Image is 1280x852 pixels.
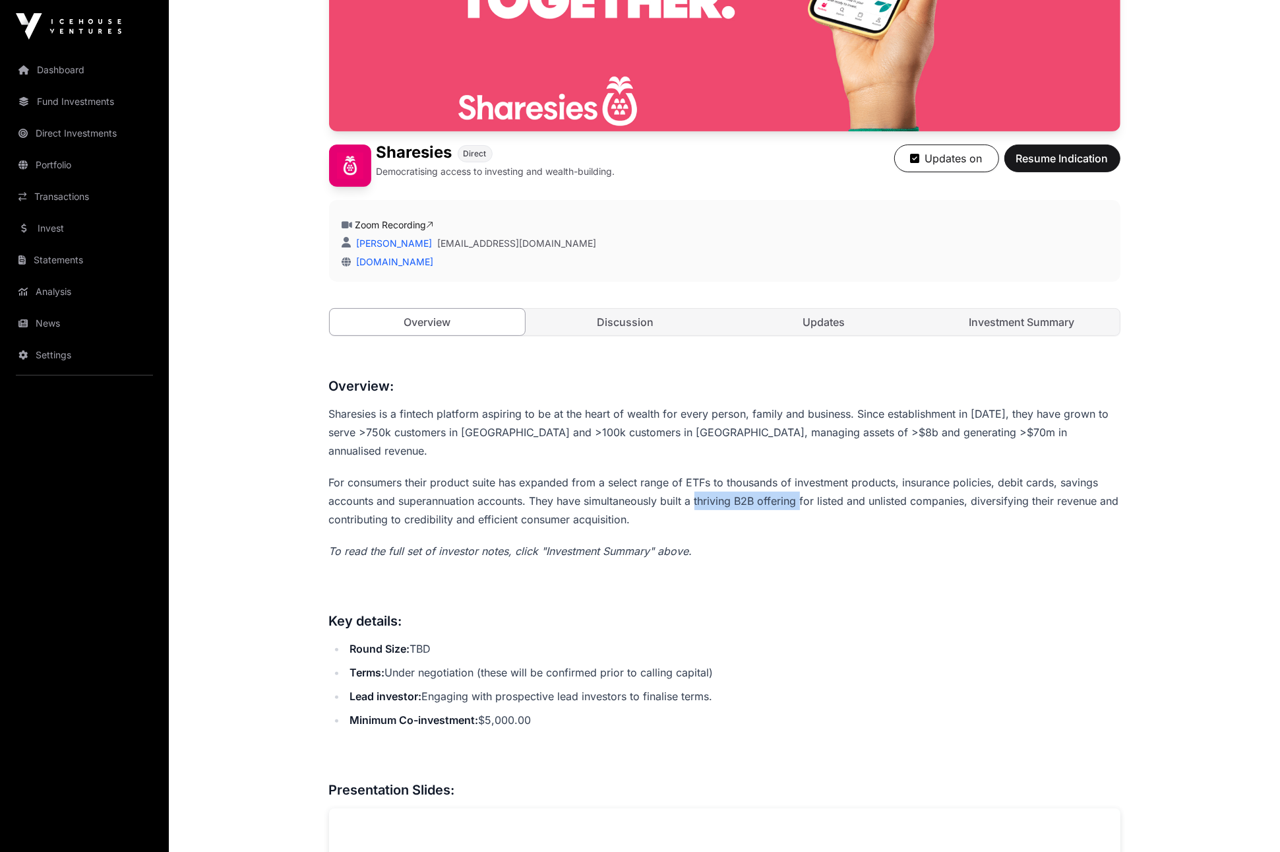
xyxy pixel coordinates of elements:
iframe: Chat Widget [1214,789,1280,852]
strong: Minimum Co-investment: [350,713,479,727]
p: Democratising access to investing and wealth-building. [377,165,615,178]
h3: Presentation Slides: [329,779,1120,801]
img: Sharesies [329,145,371,187]
a: Investment Summary [924,309,1120,335]
a: Analysis [11,277,158,306]
strong: : [419,690,422,703]
li: $5,000.00 [346,711,1120,729]
a: Statements [11,246,158,275]
a: Settings [11,341,158,370]
li: TBD [346,639,1120,658]
li: Engaging with prospective lead investors to finalise terms. [346,687,1120,705]
a: Updates [726,309,922,335]
a: Transactions [11,182,158,211]
em: To read the full set of investor notes, click "Investment Summary" above. [329,544,692,558]
p: For consumers their product suite has expanded from a select range of ETFs to thousands of invest... [329,473,1120,529]
a: [DOMAIN_NAME] [351,256,434,267]
strong: Terms: [350,666,385,679]
a: Resume Indication [1004,158,1120,171]
strong: Round Size: [350,642,410,655]
a: Discussion [528,309,723,335]
li: Under negotiation (these will be confirmed prior to calling capital) [346,663,1120,682]
button: Updates on [894,145,999,172]
a: Dashboard [11,55,158,84]
a: Direct Investments [11,119,158,148]
strong: Lead investor [350,690,419,703]
nav: Tabs [330,309,1120,335]
span: Direct [464,148,487,159]
button: Resume Indication [1004,145,1120,172]
a: Zoom Recording [355,219,434,230]
a: Overview [329,308,526,336]
a: Portfolio [11,150,158,180]
img: Icehouse Ventures Logo [16,13,121,40]
a: [EMAIL_ADDRESS][DOMAIN_NAME] [438,237,597,250]
h3: Key details: [329,610,1120,632]
span: Resume Indication [1016,150,1109,166]
a: News [11,309,158,338]
h3: Overview: [329,376,1120,397]
h1: Sharesies [377,145,452,162]
p: Sharesies is a fintech platform aspiring to be at the heart of wealth for every person, family an... [329,405,1120,460]
a: [PERSON_NAME] [354,238,433,249]
a: Invest [11,214,158,243]
a: Fund Investments [11,87,158,116]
